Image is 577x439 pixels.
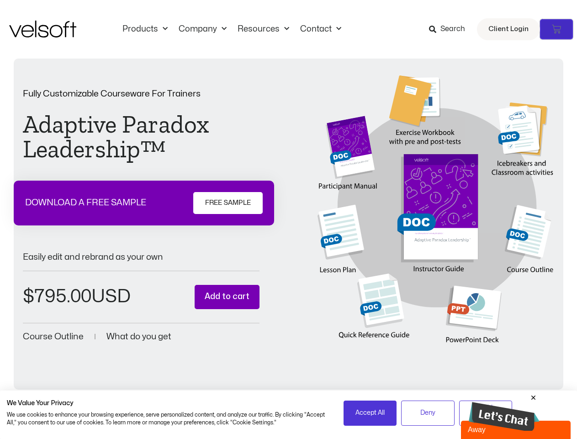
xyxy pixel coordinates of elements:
h1: Adaptive Paradox Leadership™ [23,112,259,161]
a: Search [429,21,471,37]
a: What do you get [106,332,171,341]
p: Easily edit and rebrand as your own [23,253,259,262]
a: FREE SAMPLE [193,192,263,214]
button: Accept all cookies [344,401,397,426]
img: Second Product Image [318,75,554,358]
span: Cookie Settings [465,403,507,423]
span: Client Login [488,23,529,35]
p: Fully Customizable Courseware For Trainers [23,90,259,98]
span: Accept All [355,408,385,418]
button: Add to cart [195,285,259,309]
p: DOWNLOAD A FREE SAMPLE [25,198,146,207]
a: ProductsMenu Toggle [117,24,173,34]
p: We use cookies to enhance your browsing experience, serve personalized content, and analyze our t... [7,411,330,427]
h2: We Value Your Privacy [7,399,330,407]
span: Deny [420,408,435,418]
span: $ [23,288,34,305]
button: Adjust cookie preferences [459,401,513,426]
a: Client Login [477,18,540,40]
span: FREE SAMPLE [205,198,251,209]
a: Course Outline [23,332,84,341]
span: Search [440,23,465,35]
nav: Menu [117,24,347,34]
bdi: 795.00 [23,288,91,305]
button: Deny all cookies [401,401,455,426]
a: ContactMenu Toggle [295,24,347,34]
a: CompanyMenu Toggle [173,24,232,34]
iframe: chat widget [461,419,572,439]
a: ResourcesMenu Toggle [232,24,295,34]
img: Velsoft Training Materials [9,21,76,37]
iframe: chat widget [469,394,540,431]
